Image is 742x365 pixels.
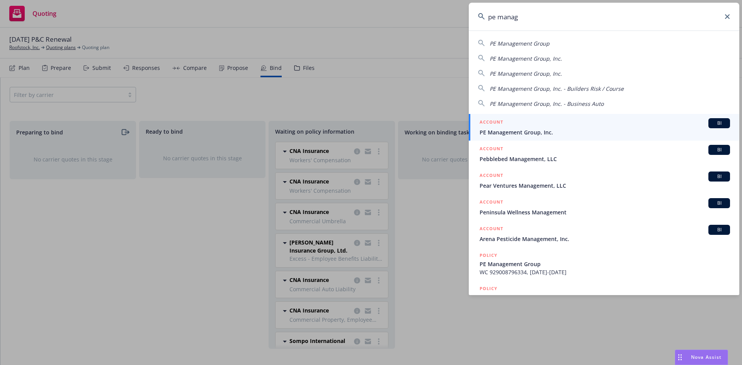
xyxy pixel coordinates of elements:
[469,114,739,141] a: ACCOUNTBIPE Management Group, Inc.
[711,226,727,233] span: BI
[480,118,503,127] h5: ACCOUNT
[480,293,730,301] span: PE Management Group
[490,100,604,107] span: PE Management Group, Inc. - Business Auto
[480,182,730,190] span: Pear Ventures Management, LLC
[691,354,722,360] span: Nova Assist
[469,247,739,280] a: POLICYPE Management GroupWC 929008796334, [DATE]-[DATE]
[469,194,739,221] a: ACCOUNTBIPeninsula Wellness Management
[480,145,503,154] h5: ACCOUNT
[469,3,739,31] input: Search...
[490,55,562,62] span: PE Management Group, Inc.
[480,225,503,234] h5: ACCOUNT
[469,221,739,247] a: ACCOUNTBIArena Pesticide Management, Inc.
[675,350,685,365] div: Drag to move
[480,260,730,268] span: PE Management Group
[480,171,503,181] h5: ACCOUNT
[480,128,730,136] span: PE Management Group, Inc.
[711,120,727,127] span: BI
[469,280,739,314] a: POLICYPE Management Group
[480,235,730,243] span: Arena Pesticide Management, Inc.
[711,173,727,180] span: BI
[469,167,739,194] a: ACCOUNTBIPear Ventures Management, LLC
[490,70,562,77] span: PE Management Group, Inc.
[675,350,728,365] button: Nova Assist
[480,198,503,207] h5: ACCOUNT
[711,146,727,153] span: BI
[711,200,727,207] span: BI
[480,268,730,276] span: WC 929008796334, [DATE]-[DATE]
[490,85,624,92] span: PE Management Group, Inc. - Builders Risk / Course
[480,155,730,163] span: Pebblebed Management, LLC
[490,40,550,47] span: PE Management Group
[480,208,730,216] span: Peninsula Wellness Management
[469,141,739,167] a: ACCOUNTBIPebblebed Management, LLC
[480,251,497,259] h5: POLICY
[480,285,497,292] h5: POLICY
